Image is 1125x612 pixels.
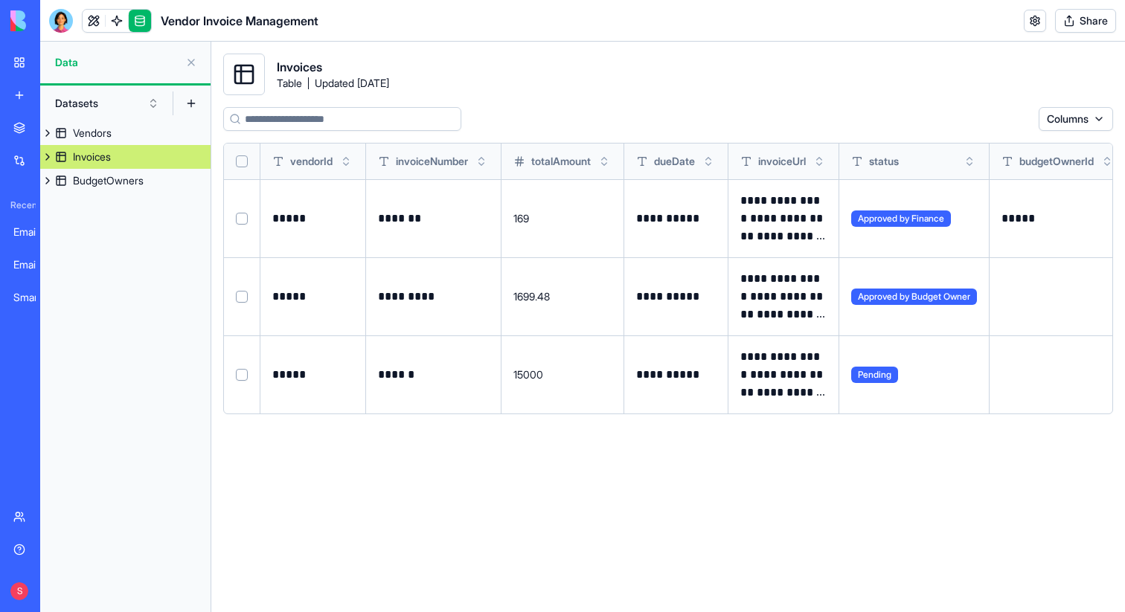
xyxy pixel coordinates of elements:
[4,250,64,280] a: Email Marketing Generator
[597,154,612,169] button: Toggle sort
[10,582,28,600] span: S
[236,291,248,303] button: Select row
[513,212,529,225] span: 169
[4,217,64,247] a: Email Marketing Generator
[277,76,389,91] span: Table Updated [DATE]
[513,368,543,381] span: 15000
[851,289,977,305] span: Approved by Budget Owner
[13,257,55,272] div: Email Marketing Generator
[236,369,248,381] button: Select row
[758,154,806,169] span: invoiceUrl
[277,58,322,76] span: Invoices
[40,169,211,193] a: BudgetOwners
[1100,154,1115,169] button: Toggle sort
[851,210,951,227] span: Approved by Finance
[4,283,64,312] a: Smart Calendar Manager
[513,290,550,303] span: 1699.48
[73,149,111,164] div: Invoices
[10,10,103,31] img: logo
[55,55,179,70] span: Data
[962,154,977,169] button: Toggle sort
[396,154,468,169] span: invoiceNumber
[1055,9,1116,33] button: Share
[869,154,899,169] span: status
[48,91,167,115] button: Datasets
[474,154,489,169] button: Toggle sort
[851,367,898,383] span: Pending
[531,154,591,169] span: totalAmount
[1039,107,1113,131] button: Columns
[236,213,248,225] button: Select row
[701,154,716,169] button: Toggle sort
[73,173,144,188] div: BudgetOwners
[654,154,695,169] span: dueDate
[1019,154,1094,169] span: budgetOwnerId
[161,12,318,30] h1: Vendor Invoice Management
[339,154,353,169] button: Toggle sort
[13,225,55,239] div: Email Marketing Generator
[812,154,827,169] button: Toggle sort
[73,126,112,141] div: Vendors
[40,145,211,169] a: Invoices
[13,290,55,305] div: Smart Calendar Manager
[290,154,333,169] span: vendorId
[40,121,211,145] a: Vendors
[4,199,36,211] span: Recent
[236,155,248,167] button: Select all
